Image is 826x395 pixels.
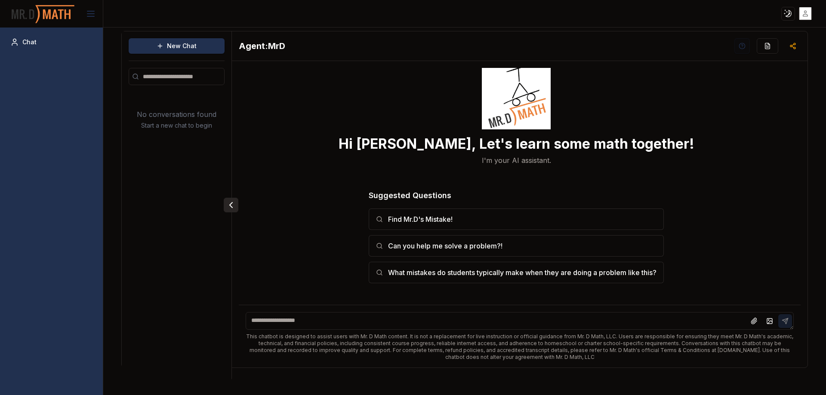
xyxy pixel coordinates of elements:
[224,198,238,212] button: Collapse panel
[369,190,664,202] h3: Suggested Questions
[11,3,75,25] img: PromptOwl
[246,333,794,361] div: This chatbot is designed to assist users with Mr. D Math content. It is not a replacement for liv...
[482,155,551,165] p: I'm your AI assistant.
[137,109,216,119] p: No conversations found
[129,38,225,54] button: New Chat
[369,262,664,283] button: What mistakes do students typically make when they are doing a problem like this?
[369,235,664,257] button: Can you help me solve a problem?!
[757,38,778,54] button: Fill Questions
[799,7,812,20] img: placeholder-user.jpg
[482,45,551,129] img: Welcome Owl
[369,208,664,230] button: Find Mr.D's Mistake!
[141,121,212,130] p: Start a new chat to begin
[734,38,750,54] button: Help Videos
[7,34,96,50] a: Chat
[339,136,694,152] h3: Hi [PERSON_NAME], Let's learn some math together!
[239,40,285,52] h2: MrD
[22,38,37,46] span: Chat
